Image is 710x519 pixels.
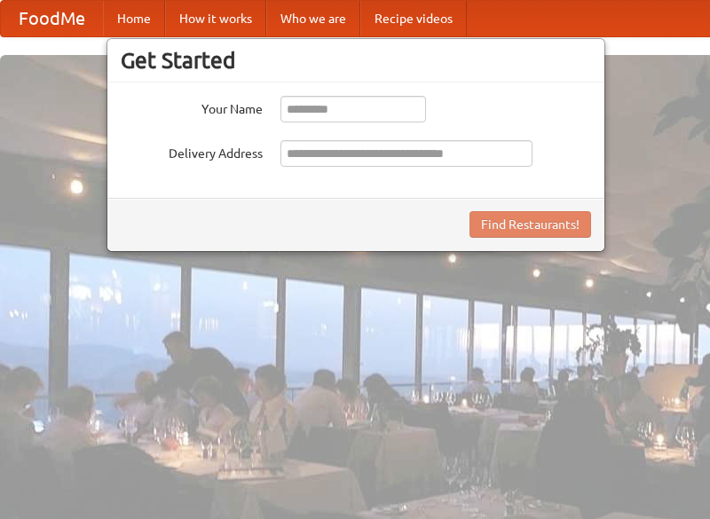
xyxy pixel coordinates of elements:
button: Find Restaurants! [469,211,591,238]
a: Who we are [266,1,360,36]
h3: Get Started [121,47,591,74]
a: How it works [165,1,266,36]
a: Recipe videos [360,1,467,36]
label: Your Name [121,96,263,118]
a: FoodMe [1,1,103,36]
a: Home [103,1,165,36]
label: Delivery Address [121,140,263,162]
